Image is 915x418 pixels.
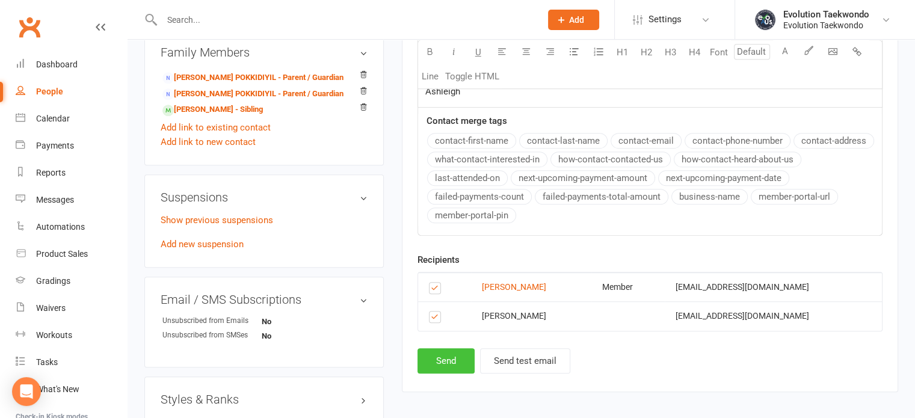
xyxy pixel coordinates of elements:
[158,11,532,28] input: Search...
[427,189,532,204] button: failed-payments-count
[36,114,70,123] div: Calendar
[162,330,262,341] div: Unsubscribed from SMSes
[707,40,731,64] button: Font
[161,215,273,226] a: Show previous suspensions
[162,103,263,116] a: [PERSON_NAME] - Sibling
[635,40,659,64] button: H2
[36,195,74,204] div: Messages
[480,348,570,373] button: Send test email
[683,40,707,64] button: H4
[36,222,85,232] div: Automations
[16,268,127,295] a: Gradings
[685,133,790,149] button: contact-phone-number
[751,189,838,204] button: member-portal-url
[162,88,344,100] a: [PERSON_NAME] POKKIDIYIL - Parent / Guardian
[16,295,127,322] a: Waivers
[12,377,41,406] div: Open Intercom Messenger
[793,133,874,149] button: contact-address
[162,315,262,327] div: Unsubscribed from Emails
[36,303,66,313] div: Waivers
[36,141,74,150] div: Payments
[676,283,871,292] div: [EMAIL_ADDRESS][DOMAIN_NAME]
[482,311,546,321] span: [PERSON_NAME]
[161,135,256,149] a: Add link to new contact
[162,72,344,84] a: [PERSON_NAME] POKKIDIYIL - Parent / Guardian
[161,120,271,135] a: Add link to existing contact
[548,10,599,30] button: Add
[611,133,682,149] button: contact-email
[427,133,516,149] button: contact-first-name
[511,170,655,186] button: next-upcoming-payment-amount
[417,253,460,267] label: Recipients
[427,170,508,186] button: last-attended-on
[16,159,127,186] a: Reports
[550,152,671,167] button: how-contact-contacted-us
[161,191,368,204] h3: Suspensions
[442,64,502,88] button: Toggle HTML
[466,40,490,64] button: U
[773,40,797,64] button: A
[649,6,682,33] span: Settings
[535,189,668,204] button: failed-payments-total-amount
[16,214,127,241] a: Automations
[16,322,127,349] a: Workouts
[16,376,127,403] a: What's New
[425,86,460,97] span: Ashleigh
[36,384,79,394] div: What's New
[36,60,78,69] div: Dashboard
[658,170,789,186] button: next-upcoming-payment-date
[262,331,331,340] strong: No
[36,276,70,286] div: Gradings
[783,9,869,20] div: Evolution Taekwondo
[16,349,127,376] a: Tasks
[427,207,516,223] button: member-portal-pin
[676,312,871,321] div: [EMAIL_ADDRESS][DOMAIN_NAME]
[161,239,244,250] a: Add new suspension
[671,189,748,204] button: business-name
[16,132,127,159] a: Payments
[36,357,58,367] div: Tasks
[161,46,368,59] h3: Family Members
[427,114,507,128] label: Contact merge tags
[16,51,127,78] a: Dashboard
[674,152,801,167] button: how-contact-heard-about-us
[161,393,368,406] h3: Styles & Ranks
[418,64,442,88] button: Line
[36,168,66,177] div: Reports
[36,330,72,340] div: Workouts
[262,317,331,326] strong: No
[569,15,584,25] span: Add
[475,47,481,58] span: U
[161,293,368,306] h3: Email / SMS Subscriptions
[783,20,869,31] div: Evolution Taekwondo
[734,44,770,60] input: Default
[16,78,127,105] a: People
[36,249,88,259] div: Product Sales
[591,272,665,301] td: Member
[16,186,127,214] a: Messages
[417,348,475,373] button: Send
[427,152,547,167] button: what-contact-interested-in
[753,8,777,32] img: thumb_image1716958358.png
[36,87,63,96] div: People
[482,282,546,292] a: [PERSON_NAME]
[659,40,683,64] button: H3
[16,241,127,268] a: Product Sales
[16,105,127,132] a: Calendar
[519,133,608,149] button: contact-last-name
[611,40,635,64] button: H1
[14,12,45,42] a: Clubworx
